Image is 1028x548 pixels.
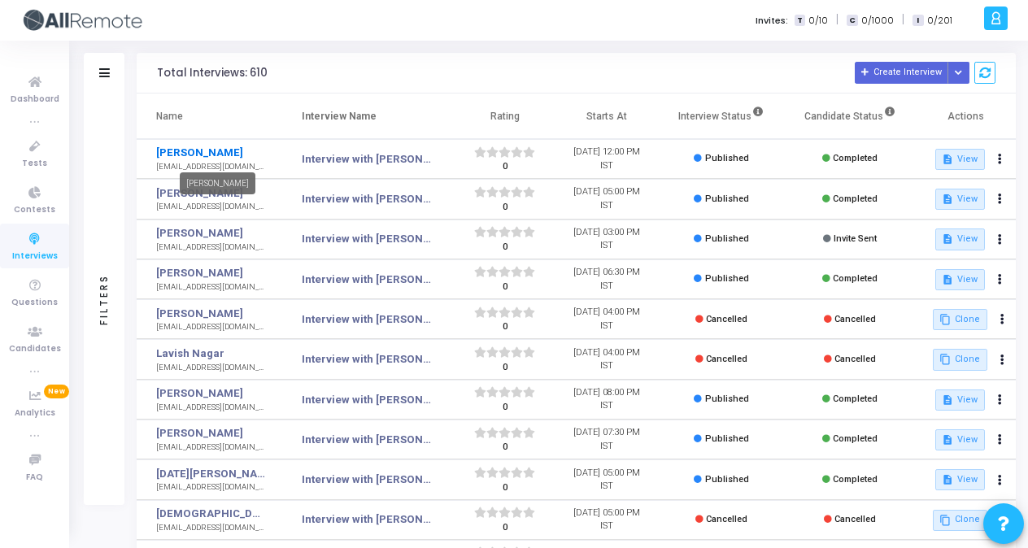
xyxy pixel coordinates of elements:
[933,309,987,330] button: Clone
[942,233,953,245] mat-icon: description
[302,191,431,207] a: Interview with [PERSON_NAME] <> SDET, Round 1
[156,362,266,374] div: [EMAIL_ADDRESS][DOMAIN_NAME]
[302,272,431,288] a: Interview with [PERSON_NAME] <> Senior SDET/SDET, Round 2
[935,389,985,411] button: View
[156,241,266,254] div: [EMAIL_ADDRESS][DOMAIN_NAME]
[833,394,878,404] span: Completed
[705,194,749,204] span: Published
[942,274,953,285] mat-icon: description
[705,153,749,163] span: Published
[913,15,923,27] span: I
[786,94,914,139] th: Candidate Status
[834,314,876,324] span: Cancelled
[156,265,266,281] a: [PERSON_NAME]
[555,500,657,540] td: [DATE] 05:00 PM IST
[657,94,786,139] th: Interview Status
[474,521,535,535] div: 0
[9,342,61,356] span: Candidates
[156,306,266,322] a: [PERSON_NAME]
[555,139,657,179] td: [DATE] 12:00 PM IST
[833,433,878,444] span: Completed
[302,432,431,448] a: Interview with [PERSON_NAME] <> Senior SDET/SDET, Round 1
[942,154,953,165] mat-icon: description
[156,441,266,454] div: [EMAIL_ADDRESS][DOMAIN_NAME]
[15,407,55,420] span: Analytics
[947,62,970,84] div: Button group with nested dropdown
[705,273,749,284] span: Published
[935,469,985,490] button: View
[927,14,952,28] span: 0/201
[834,354,876,364] span: Cancelled
[474,441,535,454] div: 0
[20,4,142,37] img: logo
[939,314,951,325] mat-icon: content_copy
[555,220,657,259] td: [DATE] 03:00 PM IST
[555,339,657,379] td: [DATE] 04:00 PM IST
[157,67,268,80] div: Total Interviews: 610
[156,281,266,294] div: [EMAIL_ADDRESS][DOMAIN_NAME]
[156,481,266,494] div: [EMAIL_ADDRESS][DOMAIN_NAME]
[914,94,1016,139] th: Actions
[705,474,749,485] span: Published
[706,514,747,524] span: Cancelled
[555,94,657,139] th: Starts At
[474,481,535,495] div: 0
[11,93,59,107] span: Dashboard
[833,273,878,284] span: Completed
[706,314,747,324] span: Cancelled
[795,15,805,27] span: T
[555,179,657,219] td: [DATE] 05:00 PM IST
[302,151,431,167] a: Interview with [PERSON_NAME] <> SDET, Round 1
[705,394,749,404] span: Published
[11,296,58,310] span: Questions
[555,459,657,499] td: [DATE] 05:00 PM IST
[156,385,266,402] a: [PERSON_NAME]
[156,225,266,241] a: [PERSON_NAME]
[808,14,828,28] span: 0/10
[156,145,266,161] a: [PERSON_NAME]
[156,402,266,414] div: [EMAIL_ADDRESS][DOMAIN_NAME]
[156,201,266,213] div: [EMAIL_ADDRESS][DOMAIN_NAME]
[833,194,878,204] span: Completed
[302,392,431,408] a: Interview with [PERSON_NAME] <> Senior SDET/SDET, Round 1
[474,201,535,215] div: 0
[555,380,657,420] td: [DATE] 08:00 PM IST
[474,160,535,174] div: 0
[756,14,788,28] label: Invites:
[22,157,47,171] span: Tests
[939,354,951,365] mat-icon: content_copy
[454,94,555,139] th: Rating
[282,94,454,139] th: Interview Name
[855,62,948,84] button: Create Interview
[942,394,953,406] mat-icon: description
[833,153,878,163] span: Completed
[474,241,535,254] div: 0
[555,259,657,299] td: [DATE] 06:30 PM IST
[12,250,58,263] span: Interviews
[933,349,987,370] button: Clone
[302,472,431,488] a: Interview with [PERSON_NAME] <> Senior React Native Developer, Round 2
[156,522,266,534] div: [EMAIL_ADDRESS][DOMAIN_NAME]
[97,210,111,389] div: Filters
[833,474,878,485] span: Completed
[933,510,987,531] button: Clone
[935,189,985,210] button: View
[474,401,535,415] div: 0
[302,511,431,528] a: Interview with [PERSON_NAME] <> Senior Backend Engineer, Round 1
[555,420,657,459] td: [DATE] 07:30 PM IST
[942,194,953,205] mat-icon: description
[14,203,55,217] span: Contests
[156,185,266,202] a: [PERSON_NAME]
[705,233,749,244] span: Published
[156,506,266,522] a: [DEMOGRAPHIC_DATA][PERSON_NAME]
[834,514,876,524] span: Cancelled
[180,172,255,194] div: [PERSON_NAME]
[137,94,282,139] th: Name
[302,311,431,328] a: Interview with [PERSON_NAME] <> Senior React Native Developer, Round 1
[474,281,535,294] div: 0
[474,320,535,334] div: 0
[847,15,857,27] span: C
[935,228,985,250] button: View
[942,474,953,485] mat-icon: description
[156,346,266,362] a: Lavish Nagar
